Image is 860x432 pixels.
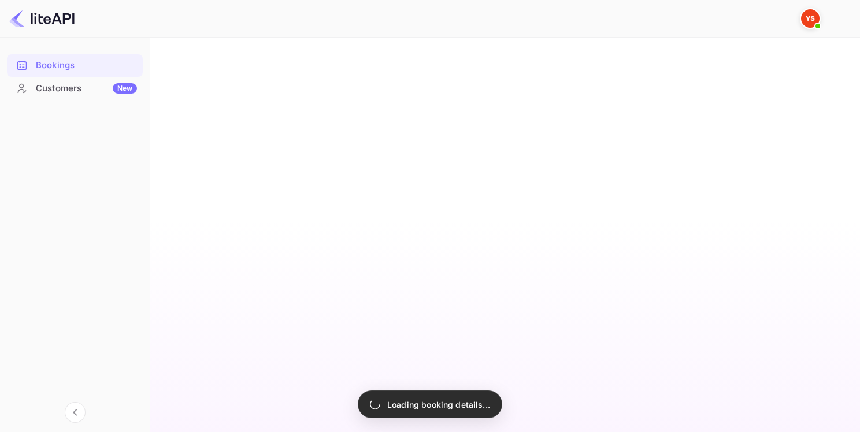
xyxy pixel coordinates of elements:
div: Bookings [7,54,143,77]
a: CustomersNew [7,77,143,99]
div: CustomersNew [7,77,143,100]
img: LiteAPI logo [9,9,75,28]
div: Customers [36,82,137,95]
button: Collapse navigation [65,402,86,423]
div: New [113,83,137,94]
p: Loading booking details... [387,399,490,411]
img: Yandex Support [801,9,820,28]
div: Bookings [36,59,137,72]
a: Bookings [7,54,143,76]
